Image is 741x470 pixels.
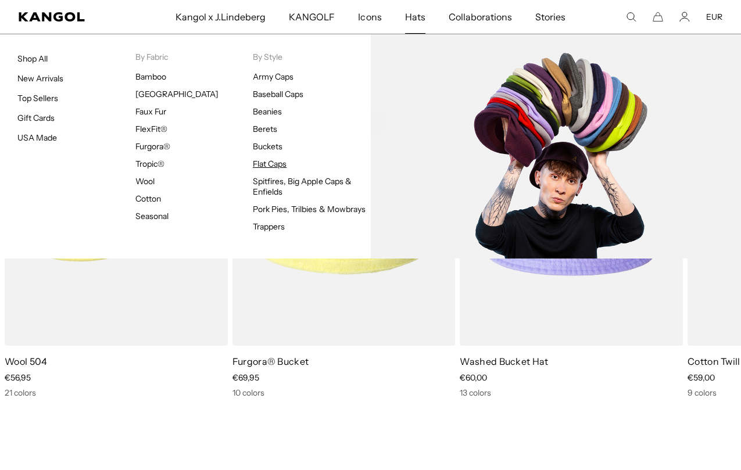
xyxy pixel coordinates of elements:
[135,141,170,152] a: Furgora®
[135,124,167,134] a: FlexFit®
[232,388,456,398] div: 10 colors
[5,356,48,367] a: Wool 504
[17,113,55,123] a: Gift Cards
[135,106,166,117] a: Faux Fur
[253,141,282,152] a: Buckets
[706,12,722,22] button: EUR
[135,71,166,82] a: Bamboo
[460,372,487,383] span: €60,00
[253,176,352,197] a: Spitfires, Big Apple Caps & Enfields
[253,106,282,117] a: Beanies
[17,93,58,103] a: Top Sellers
[17,73,63,84] a: New Arrivals
[688,372,715,383] span: €59,00
[653,12,663,22] button: Cart
[460,356,548,367] a: Washed Bucket Hat
[19,12,115,21] a: Kangol
[135,52,253,62] p: By Fabric
[5,388,228,398] div: 21 colors
[232,372,259,383] span: €69,95
[135,193,161,204] a: Cotton
[135,211,169,221] a: Seasonal
[17,53,48,64] a: Shop All
[253,71,293,82] a: Army Caps
[253,221,285,232] a: Trappers
[253,89,303,99] a: Baseball Caps
[253,52,371,62] p: By Style
[5,372,31,383] span: €56,95
[253,159,287,169] a: Flat Caps
[135,89,219,99] a: [GEOGRAPHIC_DATA]
[135,176,155,186] a: Wool
[17,132,57,143] a: USA Made
[253,204,366,214] a: Pork Pies, Trilbies & Mowbrays
[626,12,636,22] summary: Search here
[253,124,277,134] a: Berets
[460,388,683,398] div: 13 colors
[232,356,309,367] a: Furgora® Bucket
[679,12,690,22] a: Account
[135,159,164,169] a: Tropic®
